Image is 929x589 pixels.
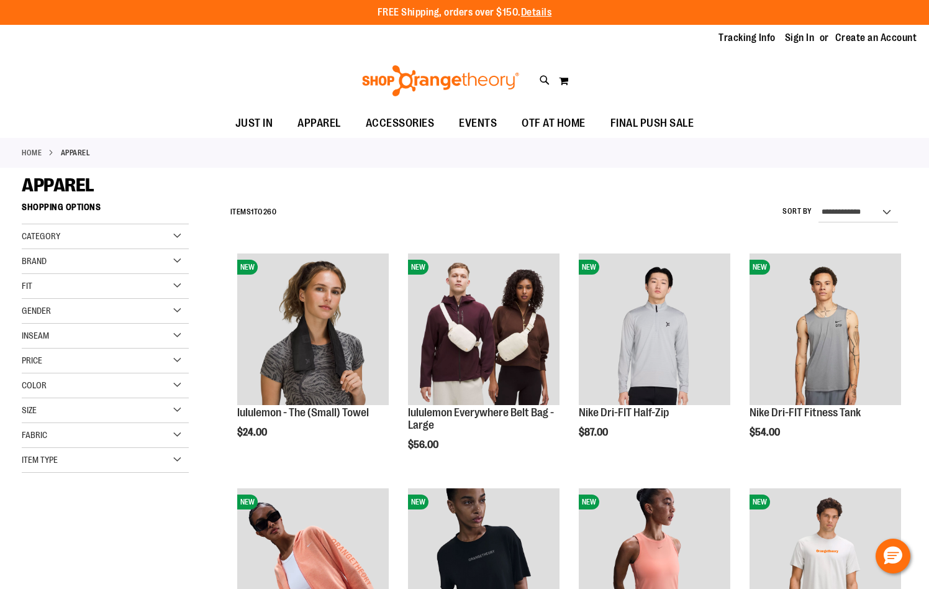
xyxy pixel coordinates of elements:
span: NEW [237,495,258,509]
a: OTF AT HOME [509,109,598,138]
span: EVENTS [459,109,497,137]
span: $56.00 [408,439,440,450]
span: $87.00 [579,427,610,438]
strong: Shopping Options [22,196,189,224]
span: Size [22,405,37,415]
a: Nike Dri-FIT Half-ZipNEW [579,253,730,407]
a: lululemon - The (Small) TowelNEW [237,253,389,407]
span: ACCESSORIES [366,109,435,137]
span: Price [22,355,42,365]
img: lululemon - The (Small) Towel [237,253,389,405]
div: product [573,247,736,470]
a: Home [22,147,42,158]
span: APPAREL [22,175,94,196]
span: NEW [408,260,428,275]
a: ACCESSORIES [353,109,447,138]
a: JUST IN [223,109,286,138]
a: lululemon - The (Small) Towel [237,406,369,419]
div: product [402,247,566,482]
p: FREE Shipping, orders over $150. [378,6,552,20]
span: Category [22,231,60,241]
a: lululemon Everywhere Belt Bag - LargeNEW [408,253,560,407]
span: OTF AT HOME [522,109,586,137]
a: Create an Account [835,31,917,45]
span: Gender [22,306,51,316]
img: Nike Dri-FIT Half-Zip [579,253,730,405]
span: 260 [263,208,277,216]
span: $54.00 [750,427,782,438]
div: product [231,247,395,470]
div: product [743,247,907,470]
a: Tracking Info [718,31,776,45]
span: Fit [22,281,32,291]
a: Nike Dri-FIT Fitness Tank [750,406,861,419]
span: 1 [251,208,254,216]
span: Brand [22,256,47,266]
a: EVENTS [446,109,509,138]
img: lululemon Everywhere Belt Bag - Large [408,253,560,405]
span: NEW [408,495,428,509]
span: NEW [237,260,258,275]
img: Nike Dri-FIT Fitness Tank [750,253,901,405]
a: APPAREL [285,109,353,137]
span: Inseam [22,331,49,340]
a: Details [521,7,552,18]
button: Hello, have a question? Let’s chat. [876,539,910,573]
span: NEW [750,495,770,509]
label: Sort By [782,206,812,217]
span: Fabric [22,430,47,440]
span: JUST IN [235,109,273,137]
h2: Items to [230,203,277,222]
img: Shop Orangetheory [360,65,521,96]
span: $24.00 [237,427,269,438]
span: NEW [750,260,770,275]
a: Nike Dri-FIT Fitness TankNEW [750,253,901,407]
span: APPAREL [297,109,341,137]
span: Item Type [22,455,58,465]
strong: APPAREL [61,147,91,158]
a: lululemon Everywhere Belt Bag - Large [408,406,554,431]
a: Nike Dri-FIT Half-Zip [579,406,669,419]
a: Sign In [785,31,815,45]
span: Color [22,380,47,390]
a: FINAL PUSH SALE [598,109,707,138]
span: NEW [579,260,599,275]
span: FINAL PUSH SALE [610,109,694,137]
span: NEW [579,495,599,509]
